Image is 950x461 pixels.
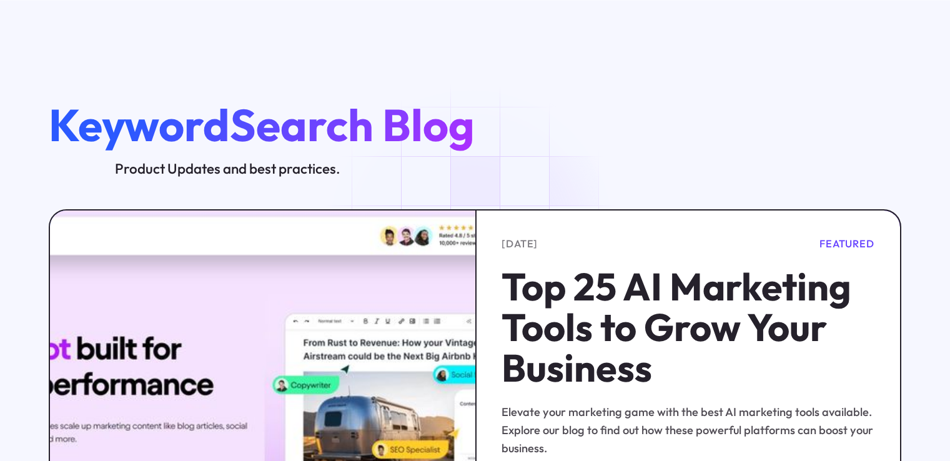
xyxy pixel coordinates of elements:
p: Product Updates and best practices. [49,159,406,179]
div: Featured [819,236,874,252]
a: [DATE]FeaturedTop 25 AI Marketing Tools to Grow Your BusinessElevate your marketing game with the... [502,236,874,457]
span: KeywordSearch Blog [49,97,475,153]
h3: Top 25 AI Marketing Tools to Grow Your Business [502,267,874,389]
div: [DATE] [502,236,538,252]
div: Elevate your marketing game with the best AI marketing tools available. Explore our blog to find ... [502,404,874,457]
